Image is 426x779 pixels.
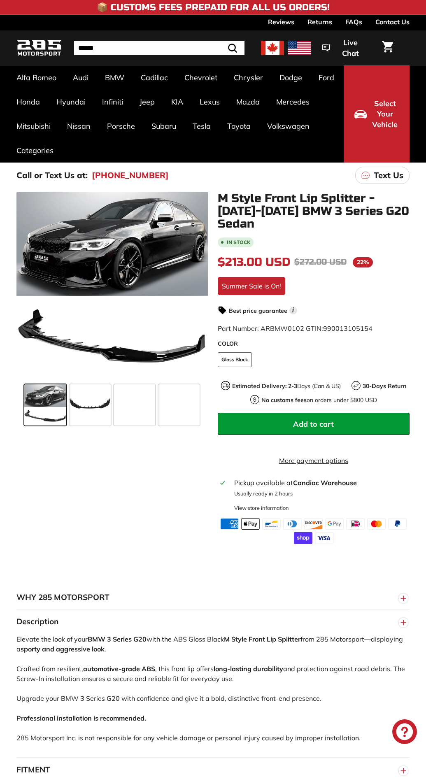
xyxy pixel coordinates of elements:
[227,240,250,245] b: In stock
[232,382,341,391] p: Days (Can & US)
[374,169,403,181] p: Text Us
[88,635,147,643] strong: BMW 3 Series G20
[234,504,289,512] div: View store information
[83,665,155,673] strong: automotive-grade ABS
[334,37,366,58] span: Live Chat
[232,382,297,390] strong: Estimated Delivery: 2-3
[345,15,362,29] a: FAQs
[371,98,399,130] span: Select Your Vehicle
[97,2,330,12] h4: 📦 Customs Fees Prepaid for All US Orders!
[249,635,300,643] strong: Front Lip Splitter
[325,518,344,530] img: google_pay
[8,90,48,114] a: Honda
[131,90,163,114] a: Jeep
[363,382,406,390] strong: 30-Days Return
[191,90,228,114] a: Lexus
[294,532,312,544] img: shopify_pay
[304,518,323,530] img: discover
[311,33,377,63] button: Live Chat
[16,714,146,722] strong: Professional installation is recommended.
[218,456,410,465] a: More payment options
[259,114,318,138] a: Volkswagen
[65,65,97,90] a: Audi
[218,192,410,230] h1: M Style Front Lip Splitter - [DATE]-[DATE] BMW 3 Series G20 Sedan
[390,719,419,746] inbox-online-store-chat: Shopify online store chat
[307,15,332,29] a: Returns
[8,138,62,163] a: Categories
[48,90,94,114] a: Hyundai
[214,665,283,673] strong: long-lasting durability
[16,609,410,634] button: Description
[375,15,410,29] a: Contact Us
[228,90,268,114] a: Mazda
[92,169,169,181] a: [PHONE_NUMBER]
[21,645,105,653] strong: sporty and aggressive look
[261,396,307,404] strong: No customs fees
[8,65,65,90] a: Alfa Romeo
[261,396,377,405] p: on orders under $800 USD
[346,518,365,530] img: ideal
[234,490,407,498] p: Usually ready in 2 hours
[323,324,372,333] span: 990013105154
[293,479,357,487] strong: Candiac Warehouse
[16,38,62,58] img: Logo_285_Motorsport_areodynamics_components
[315,532,333,544] img: visa
[283,518,302,530] img: diners_club
[218,413,410,435] button: Add to cart
[353,257,373,267] span: 22%
[344,65,410,163] button: Select Your Vehicle
[355,167,410,184] a: Text Us
[176,65,226,90] a: Chevrolet
[94,90,131,114] a: Infiniti
[219,114,259,138] a: Toyota
[99,114,143,138] a: Porsche
[241,518,260,530] img: apple_pay
[16,169,88,181] p: Call or Text Us at:
[367,518,386,530] img: master
[143,114,184,138] a: Subaru
[388,518,407,530] img: paypal
[184,114,219,138] a: Tesla
[226,65,271,90] a: Chrysler
[218,255,290,269] span: $213.00 USD
[220,518,239,530] img: american_express
[229,307,287,314] strong: Best price guarantee
[293,419,334,429] span: Add to cart
[74,41,244,55] input: Search
[218,324,372,333] span: Part Number: ARBMW0102 GTIN:
[16,634,410,757] div: Elevate the look of your with the ABS Gloss Black from 285 Motorsport—displaying a . Crafted from...
[133,65,176,90] a: Cadillac
[163,90,191,114] a: KIA
[262,518,281,530] img: bancontact
[268,15,294,29] a: Reviews
[16,585,410,610] button: WHY 285 MOTORSPORT
[218,277,285,295] div: Summer Sale is On!
[268,90,318,114] a: Mercedes
[289,307,297,314] span: i
[294,257,347,267] span: $272.00 USD
[377,34,398,62] a: Cart
[59,114,99,138] a: Nissan
[310,65,342,90] a: Ford
[97,65,133,90] a: BMW
[218,340,410,348] label: COLOR
[271,65,310,90] a: Dodge
[224,635,247,643] strong: M Style
[8,114,59,138] a: Mitsubishi
[234,478,407,488] div: Pickup available at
